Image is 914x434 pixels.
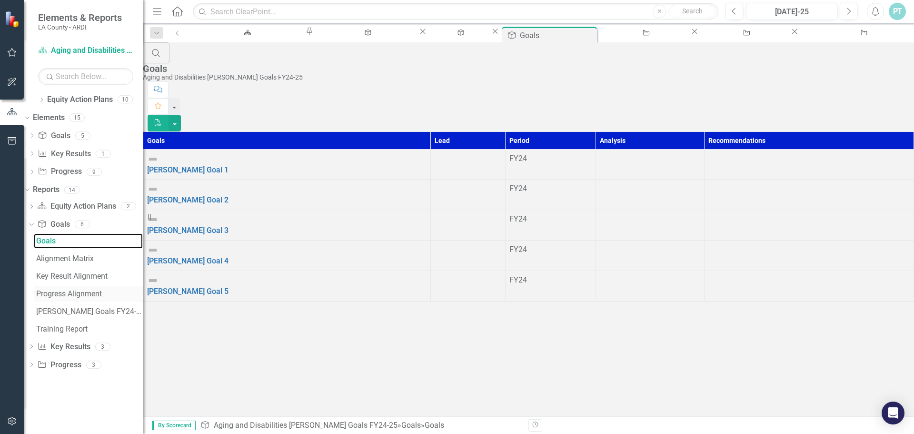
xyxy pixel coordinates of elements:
span: Search [682,7,703,15]
div: Analysis [600,136,700,145]
td: Double-Click to Edit [596,241,704,271]
div: [PERSON_NAME] Goals FY24-25 [36,307,143,316]
td: Double-Click to Edit Right Click for Context Menu [143,210,431,241]
div: Goals [143,63,909,74]
div: 2 [121,202,136,211]
div: Goals [520,30,595,41]
a: [PERSON_NAME] Goal 3 [147,226,228,235]
a: Goals [38,131,70,141]
td: Double-Click to Edit [704,180,914,210]
div: 3 [86,361,101,369]
a: Alignment Matrix [34,251,143,266]
a: [PERSON_NAME] Goal 1 [147,165,228,174]
td: Double-Click to Edit [596,180,704,210]
a: Equity Action Plans [37,201,116,212]
td: Double-Click to Edit Right Click for Context Menu [143,180,431,210]
td: Double-Click to Edit [596,149,704,180]
a: Reports [33,184,60,195]
a: [PERSON_NAME] Goal 4 [147,256,228,265]
div: Alignment Matrix [36,254,143,263]
div: Open Intercom Messenger [882,402,904,424]
td: Double-Click to Edit Right Click for Context Menu [143,241,431,271]
td: Double-Click to Edit [596,210,704,241]
input: Search Below... [38,68,133,85]
a: RESP Workstream FY24-25 [699,27,790,39]
img: Not Defined [147,244,159,256]
button: [DATE]-25 [746,3,837,20]
div: » » [200,420,521,431]
button: PT [889,3,906,20]
div: Aging and Disabilities [PERSON_NAME] Goals FY24-25 [143,74,909,81]
div: FY24 [509,153,592,164]
a: [PERSON_NAME] Goals FY24-25 [34,304,143,319]
td: Double-Click to Edit [704,210,914,241]
div: Goals [425,421,444,430]
div: 14 [64,186,79,194]
div: FY24 [509,183,592,194]
td: Double-Click to Edit [430,149,505,180]
img: ClearPoint Strategy [5,10,21,27]
td: Double-Click to Edit [430,180,505,210]
td: Double-Click to Edit Right Click for Context Menu [143,149,431,180]
div: Training Report [36,325,143,333]
div: 15 [70,114,85,122]
td: Double-Click to Edit [430,241,505,271]
a: GARE Workstream FY24-25 [599,27,690,39]
a: Goals [401,421,421,430]
div: 6 [75,221,90,229]
div: Recommendations [708,136,910,145]
div: 10 [118,96,133,104]
img: Not Defined [147,183,159,195]
input: Search ClearPoint... [193,3,718,20]
a: Progress [37,360,81,371]
div: Alignment Matrix [437,36,482,48]
a: Training Report [34,322,143,337]
a: Alignment Matrix [428,27,490,39]
a: [PERSON_NAME] Goal 2 [147,195,228,204]
td: Double-Click to Edit [596,271,704,302]
div: Goals [147,136,427,145]
a: Aging and Disabilities Welcome Page [187,27,305,39]
div: RESP Workstream FY24-25 [708,36,781,48]
div: 9 [87,168,102,176]
div: FY24 [509,244,592,255]
div: [PERSON_NAME] Goals FY24-25 [323,36,409,48]
td: Double-Click to Edit Right Click for Context Menu [143,271,431,302]
a: Aging and Disabilities [PERSON_NAME] Goals FY24-25 [214,421,397,430]
div: Aging and Disabilities Welcome Page [196,36,296,48]
td: Double-Click to Edit [704,149,914,180]
a: Goals [34,233,143,249]
img: Not Defined [147,275,159,286]
div: GARE Workstream FY24-25 [607,36,681,48]
a: [PERSON_NAME] Goal 5 [147,287,228,296]
div: Lead [435,136,501,145]
span: Elements & Reports [38,12,122,23]
div: FY24 [509,214,592,225]
div: Key Result Alignment [36,272,143,281]
small: LA County - ARDI [38,23,122,31]
div: 5 [75,131,90,140]
div: 3 [95,343,110,351]
a: Key Result Alignment [34,269,143,284]
div: 1 [96,150,111,158]
a: Key Results [37,342,90,353]
div: Progress Alignment [36,290,143,298]
a: Goals [37,219,70,230]
span: By Scorecard [152,421,196,430]
td: Double-Click to Edit [430,271,505,302]
div: [DATE]-25 [749,6,834,18]
a: Aging and Disabilities [PERSON_NAME] Goals FY24-25 [38,45,133,56]
td: Double-Click to Edit [704,271,914,302]
div: FY24 [509,275,592,286]
a: Equity Action Plans [47,94,113,105]
a: Elements [33,112,65,123]
a: Key Results [38,149,90,160]
div: Goals [36,237,143,245]
img: Not Defined [147,153,159,165]
a: Progress Alignment [34,286,143,302]
td: Double-Click to Edit [430,210,505,241]
a: [PERSON_NAME] Goals FY24-25 [314,27,418,39]
button: Search [668,5,716,18]
div: Period [509,136,592,145]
